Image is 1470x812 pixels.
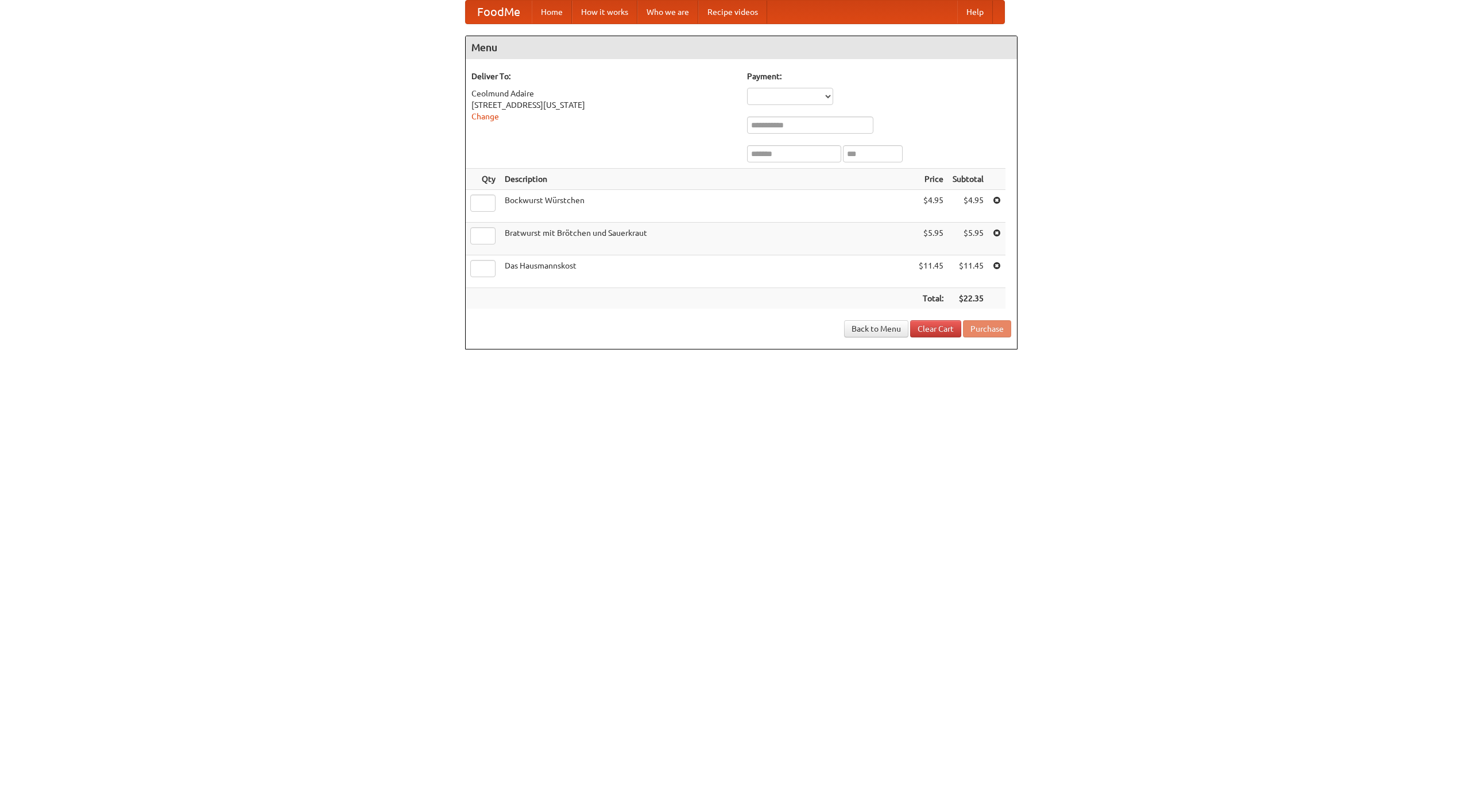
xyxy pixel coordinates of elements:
[471,71,736,82] h5: Deliver To:
[914,255,948,288] td: $11.45
[532,1,572,24] a: Home
[572,1,637,24] a: How it works
[914,288,948,309] th: Total:
[500,190,914,223] td: Bockwurst Würstchen
[948,288,988,309] th: $22.35
[466,169,500,190] th: Qty
[471,112,499,121] a: Change
[914,169,948,190] th: Price
[914,223,948,255] td: $5.95
[466,36,1017,59] h4: Menu
[844,320,908,337] a: Back to Menu
[466,1,532,24] a: FoodMe
[637,1,698,24] a: Who we are
[948,223,988,255] td: $5.95
[914,190,948,223] td: $4.95
[500,169,914,190] th: Description
[910,320,961,337] a: Clear Cart
[471,99,736,111] div: [STREET_ADDRESS][US_STATE]
[500,223,914,255] td: Bratwurst mit Brötchen und Sauerkraut
[471,88,736,99] div: Ceolmund Adaire
[500,255,914,288] td: Das Hausmannskost
[747,71,1011,82] h5: Payment:
[948,255,988,288] td: $11.45
[948,169,988,190] th: Subtotal
[948,190,988,223] td: $4.95
[963,320,1011,337] button: Purchase
[957,1,993,24] a: Help
[698,1,767,24] a: Recipe videos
